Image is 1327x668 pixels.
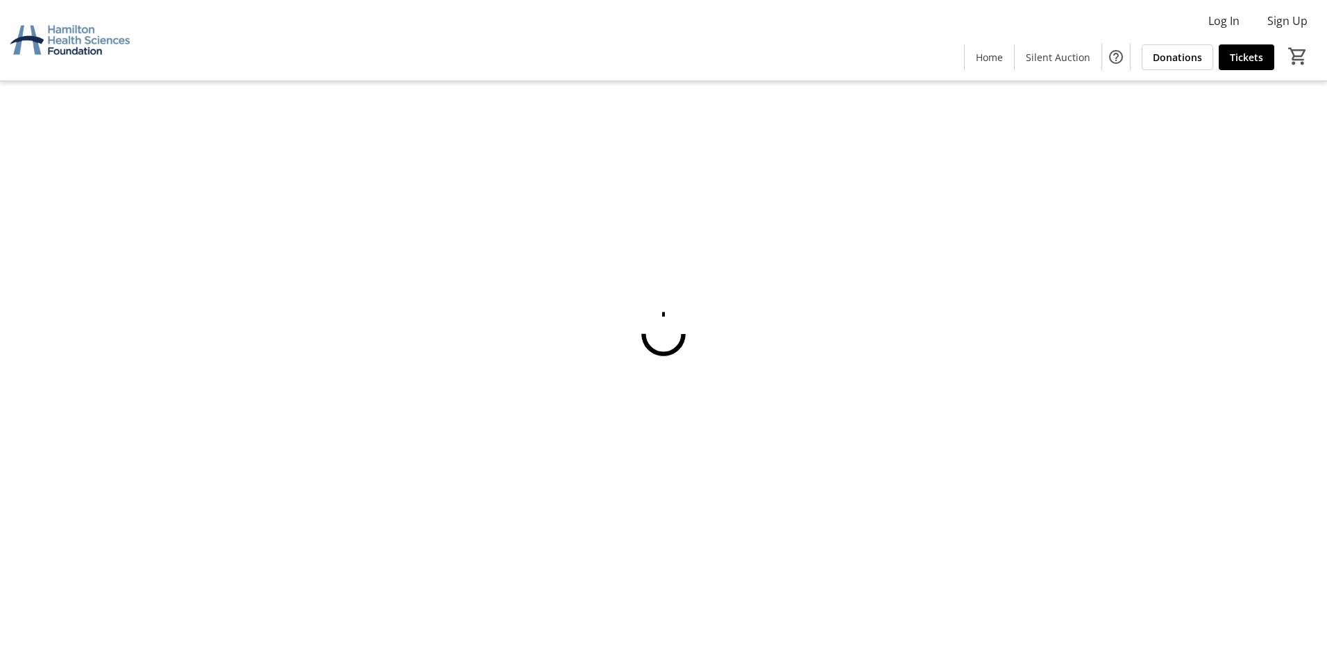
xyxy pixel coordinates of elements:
[1285,44,1310,69] button: Cart
[1142,44,1213,70] a: Donations
[1219,44,1274,70] a: Tickets
[1267,12,1308,29] span: Sign Up
[965,44,1014,70] a: Home
[1230,50,1263,65] span: Tickets
[1197,10,1251,32] button: Log In
[976,50,1003,65] span: Home
[1015,44,1101,70] a: Silent Auction
[8,6,132,75] img: Hamilton Health Sciences Foundation's Logo
[1208,12,1240,29] span: Log In
[1153,50,1202,65] span: Donations
[1102,43,1130,71] button: Help
[1256,10,1319,32] button: Sign Up
[1026,50,1090,65] span: Silent Auction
